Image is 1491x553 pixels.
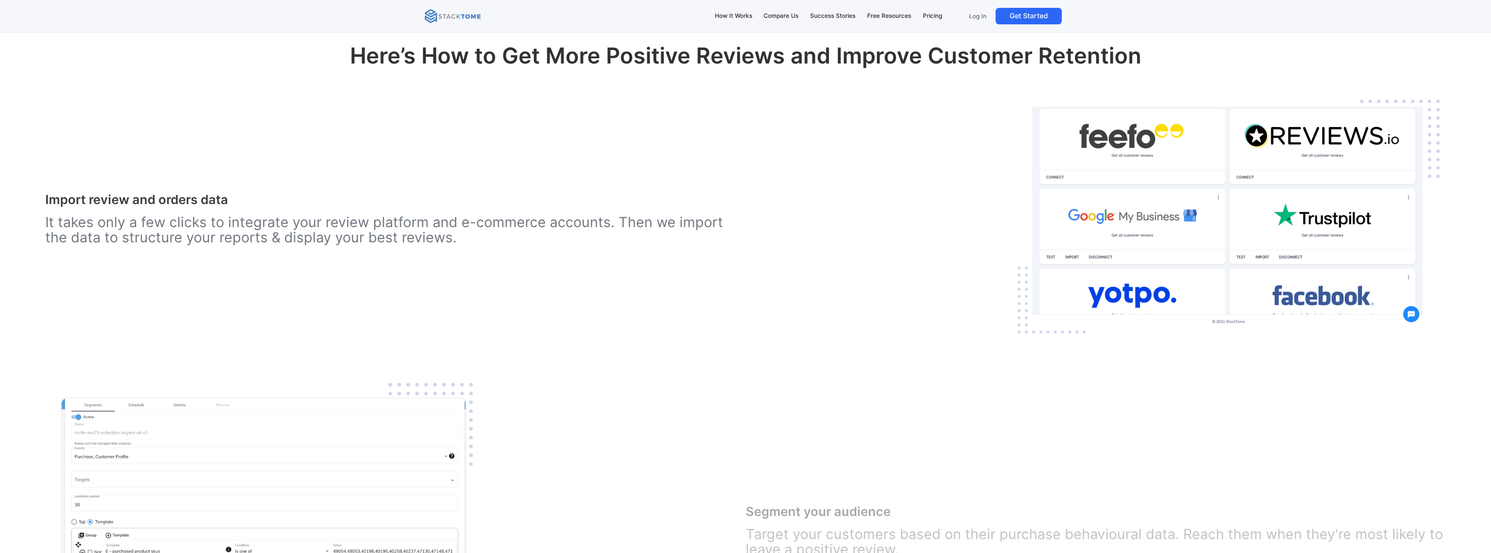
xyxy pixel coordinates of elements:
h3: Import review and orders data [45,192,746,208]
h2: Here’s How to Get More Positive Reviews and Improve Customer Retention [333,43,1159,84]
a: How It Works [710,7,756,25]
div: How It Works [715,11,752,21]
a: Free Resources [863,7,915,25]
a: Compare Us [760,7,803,25]
div: Compare Us [764,11,798,21]
a: Pricing [919,7,946,25]
a: Log In [963,8,992,24]
div: Pricing [923,11,942,21]
p: Log In [969,12,986,20]
h3: Segment your audience [746,504,1446,519]
a: Get Started [996,8,1062,24]
div: Success Stories [810,11,855,21]
a: Success Stories [806,7,860,25]
p: It takes only a few clicks to integrate your review platform and e-commerce accounts. Then we imp... [45,214,746,245]
div: Free Resources [867,11,911,21]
